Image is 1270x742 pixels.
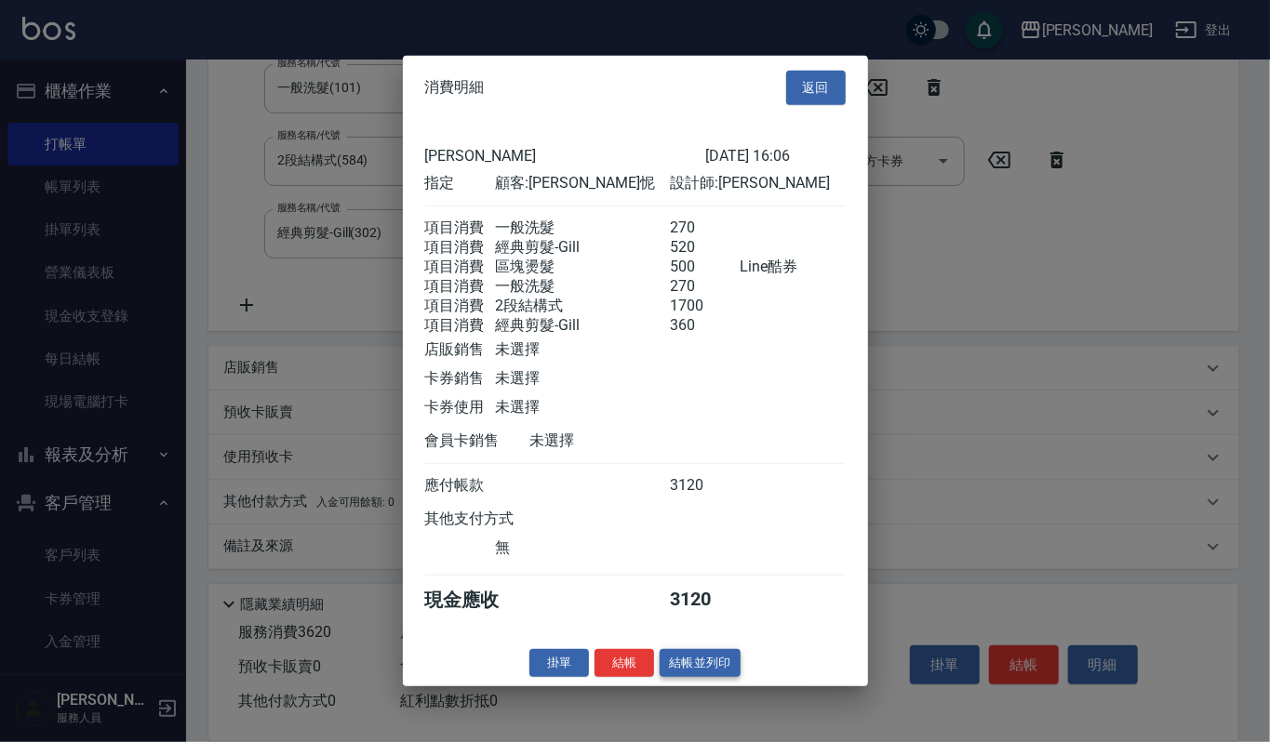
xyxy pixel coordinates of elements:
[595,648,654,677] button: 結帳
[786,71,846,105] button: 返回
[425,397,495,417] div: 卡券使用
[670,173,845,192] div: 設計師: [PERSON_NAME]
[495,218,670,237] div: 一般洗髮
[425,276,495,296] div: 項目消費
[670,218,740,237] div: 270
[670,296,740,315] div: 1700
[670,315,740,335] div: 360
[425,237,495,257] div: 項目消費
[495,339,670,359] div: 未選擇
[425,587,530,612] div: 現金應收
[425,431,530,450] div: 會員卡銷售
[495,296,670,315] div: 2段結構式
[670,276,740,296] div: 270
[495,276,670,296] div: 一般洗髮
[425,315,495,335] div: 項目消費
[425,146,705,164] div: [PERSON_NAME]
[495,397,670,417] div: 未選擇
[425,368,495,388] div: 卡券銷售
[425,509,566,528] div: 其他支付方式
[425,218,495,237] div: 項目消費
[740,257,845,276] div: Line酷券
[495,537,670,557] div: 無
[530,431,705,450] div: 未選擇
[670,587,740,612] div: 3120
[705,146,846,164] div: [DATE] 16:06
[425,296,495,315] div: 項目消費
[529,648,589,677] button: 掛單
[425,475,495,495] div: 應付帳款
[495,368,670,388] div: 未選擇
[425,78,485,97] span: 消費明細
[495,257,670,276] div: 區塊燙髮
[425,257,495,276] div: 項目消費
[425,339,495,359] div: 店販銷售
[495,237,670,257] div: 經典剪髮-Gill
[660,648,741,677] button: 結帳並列印
[670,475,740,495] div: 3120
[495,315,670,335] div: 經典剪髮-Gill
[425,173,495,192] div: 指定
[670,237,740,257] div: 520
[670,257,740,276] div: 500
[495,173,670,192] div: 顧客: [PERSON_NAME]怩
